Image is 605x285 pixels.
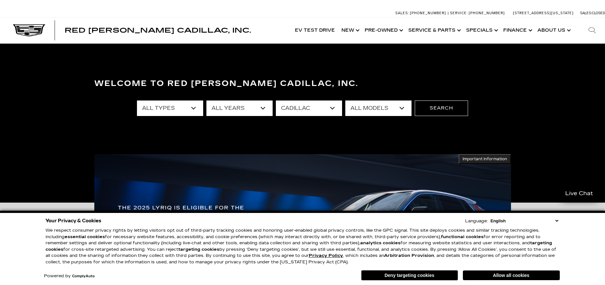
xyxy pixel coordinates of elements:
a: Finance [500,17,534,43]
a: EV Test Drive [292,17,338,43]
a: Live Chat [558,186,600,201]
span: Live Chat [562,190,596,197]
h3: Welcome to Red [PERSON_NAME] Cadillac, Inc. [94,77,511,90]
p: We respect consumer privacy rights by letting visitors opt out of third-party tracking cookies an... [46,227,560,265]
select: Language Select [489,218,560,224]
a: [STREET_ADDRESS][US_STATE] [513,11,574,15]
strong: targeting cookies [178,247,219,252]
a: Red [PERSON_NAME] Cadillac, Inc. [65,27,251,34]
button: Allow all cookies [463,270,560,280]
a: Privacy Policy [309,253,343,258]
span: Your Privacy & Cookies [46,216,101,225]
span: [PHONE_NUMBER] [469,11,505,15]
button: Important Information [459,154,511,164]
strong: targeting cookies [46,240,552,252]
select: Filter by type [137,100,203,116]
strong: essential cookies [65,234,105,239]
a: About Us [534,17,573,43]
span: Sales: [395,11,409,15]
a: Pre-Owned [361,17,405,43]
a: Specials [463,17,500,43]
span: Service: [450,11,468,15]
span: [PHONE_NUMBER] [410,11,446,15]
strong: analytics cookies [360,240,401,246]
img: Cadillac Dark Logo with Cadillac White Text [13,24,45,37]
div: Language: [465,219,488,223]
a: Sales: [PHONE_NUMBER] [395,11,448,15]
a: Service: [PHONE_NUMBER] [448,11,506,15]
button: Deny targeting cookies [361,270,458,280]
select: Filter by year [206,100,273,116]
a: Service & Parts [405,17,463,43]
a: ComplyAuto [72,274,95,278]
div: Powered by [44,274,95,278]
strong: Arbitration Provision [384,253,434,258]
a: New [338,17,361,43]
span: Sales: [580,11,592,15]
span: Closed [592,11,605,15]
strong: functional cookies [441,234,484,239]
span: Important Information [463,156,507,162]
button: Search [415,100,468,116]
select: Filter by make [276,100,342,116]
span: Red [PERSON_NAME] Cadillac, Inc. [65,26,251,34]
select: Filter by model [345,100,412,116]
